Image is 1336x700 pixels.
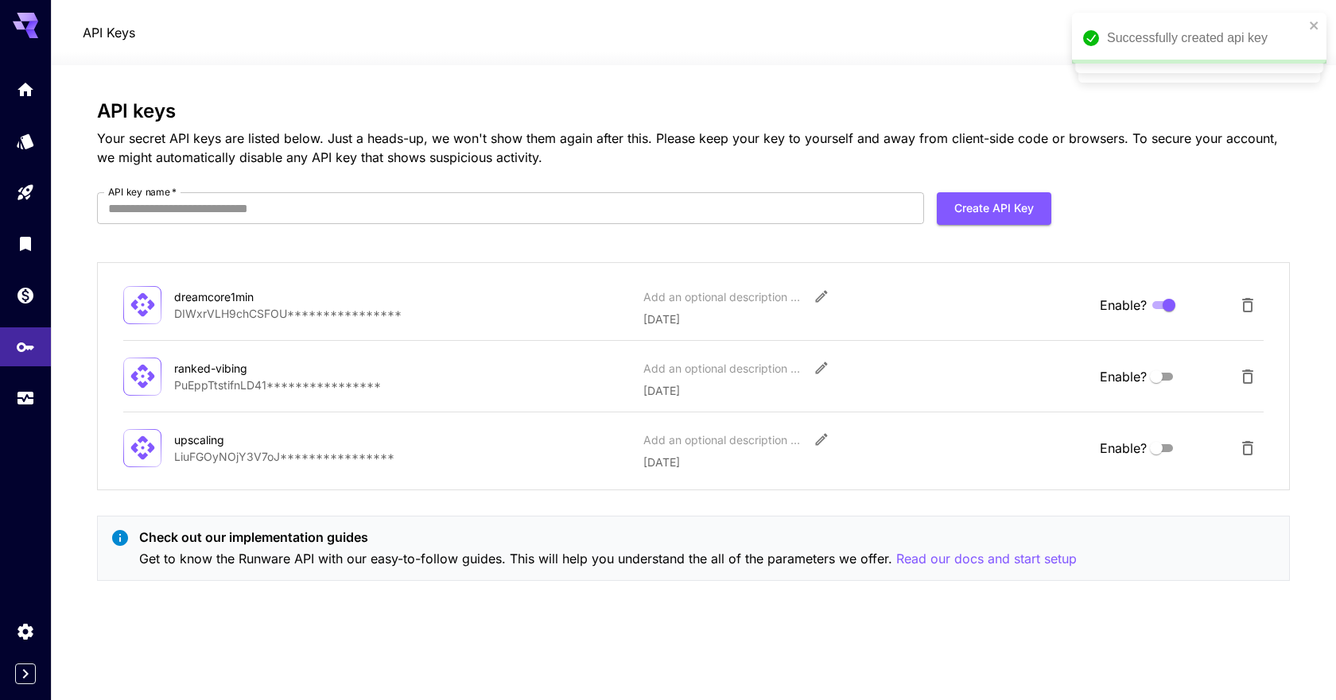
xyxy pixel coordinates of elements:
[643,454,1087,470] p: [DATE]
[937,192,1051,225] button: Create API Key
[16,79,35,99] div: Home
[807,282,836,311] button: Edit
[1232,289,1264,321] button: Delete API Key
[896,549,1077,569] button: Read our docs and start setup
[174,288,333,305] div: dreamcore1min
[16,183,35,203] div: Playground
[83,23,135,42] nav: breadcrumb
[643,431,802,448] div: Add an optional description or comment
[1100,367,1147,386] span: Enable?
[16,285,35,305] div: Wallet
[643,382,1087,399] p: [DATE]
[1309,19,1320,32] button: close
[108,185,177,199] label: API key name
[16,389,35,408] div: Usage
[97,129,1290,167] p: Your secret API keys are listed below. Just a heads-up, we won't show them again after this. Plea...
[16,131,35,151] div: Models
[97,100,1290,122] h3: API keys
[643,311,1087,327] p: [DATE]
[1100,296,1147,315] span: Enable?
[643,360,802,377] div: Add an optional description or comment
[1107,29,1304,48] div: Successfully created api key
[83,23,135,42] a: API Keys
[1232,432,1264,464] button: Delete API Key
[16,234,35,253] div: Library
[643,288,802,305] div: Add an optional description or comment
[139,528,1077,547] p: Check out our implementation guides
[174,360,333,377] div: ranked-vibing
[15,663,36,684] button: Expand sidebar
[1232,361,1264,393] button: Delete API Key
[139,549,1077,569] p: Get to know the Runware API with our easy-to-follow guides. This will help you understand the all...
[807,354,836,382] button: Edit
[16,337,35,357] div: API Keys
[16,621,35,641] div: Settings
[1100,439,1147,458] span: Enable?
[174,431,333,448] div: upscaling
[807,425,836,454] button: Edit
